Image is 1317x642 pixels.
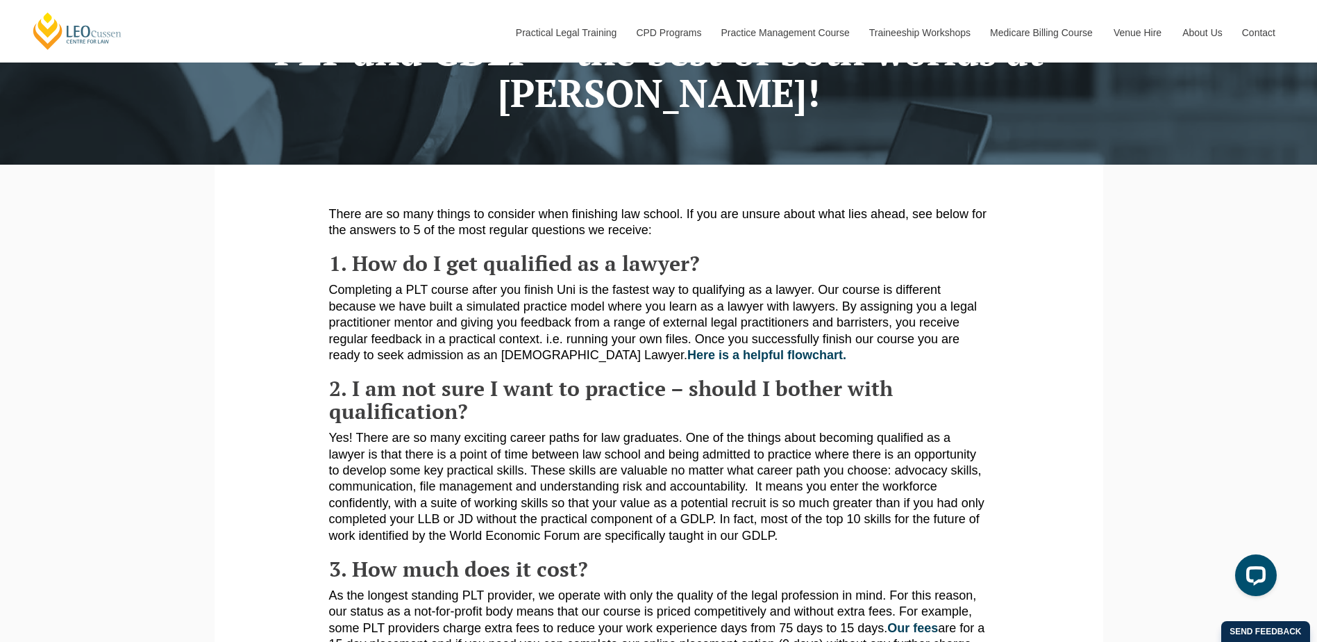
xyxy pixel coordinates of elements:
a: Our fees [887,621,938,635]
a: [PERSON_NAME] Centre for Law [31,11,124,51]
a: Practical Legal Training [505,3,626,63]
a: CPD Programs [626,3,710,63]
strong: 3. How much does it cost? [329,555,588,583]
a: Medicare Billing Course [980,3,1103,63]
a: Practice Management Course [711,3,859,63]
a: Traineeship Workshops [859,3,980,63]
a: Here is a helpful flowchart. [687,348,846,362]
a: Venue Hire [1103,3,1172,63]
p: There are so many things to consider when finishing law school. If you are unsure about what lies... [329,206,989,239]
a: Contact [1232,3,1286,63]
strong: 2. I am not sure I want to practice – should I bother with qualification? [329,374,893,425]
p: Yes! There are so many exciting career paths for law graduates. One of the things about becoming ... [329,430,989,544]
h1: PLT and GDLP – the best of both worlds at [PERSON_NAME]! [225,31,1093,115]
p: Completing a PLT course after you finish Uni is the fastest way to qualifying as a lawyer. Our co... [329,282,989,363]
iframe: LiveChat chat widget [1224,549,1282,607]
strong: 1. How do I get qualified as a lawyer? [329,249,700,277]
a: About Us [1172,3,1232,63]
